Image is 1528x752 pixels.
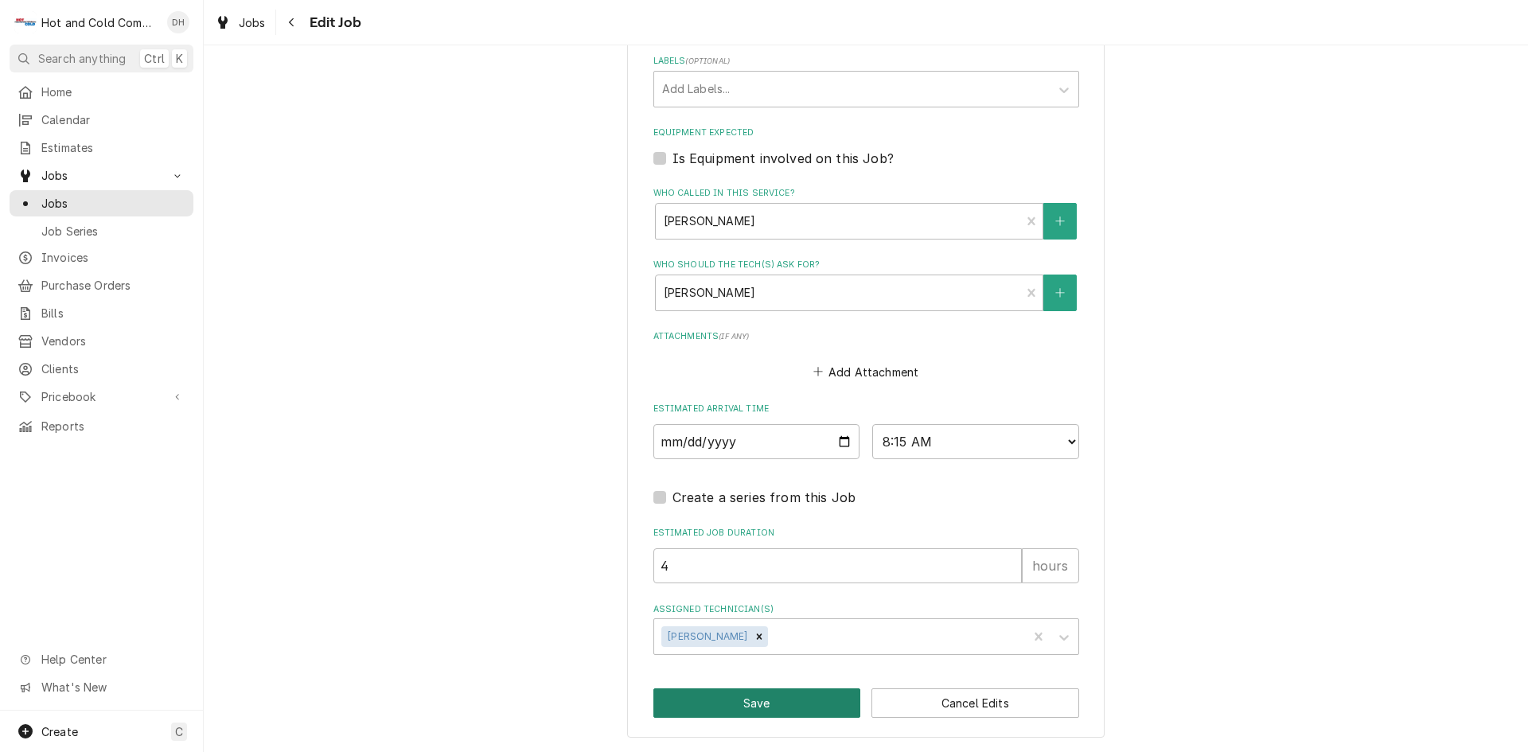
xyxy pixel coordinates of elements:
span: Create [41,725,78,738]
span: Purchase Orders [41,277,185,294]
button: Create New Contact [1043,203,1077,240]
button: Add Attachment [810,360,922,383]
span: Search anything [38,50,126,67]
span: Reports [41,418,185,434]
a: Bills [10,300,193,326]
button: Navigate back [279,10,305,35]
div: Who called in this service? [653,187,1079,239]
label: Who should the tech(s) ask for? [653,259,1079,271]
a: Home [10,79,193,105]
span: Invoices [41,249,185,266]
div: Hot and Cold Commercial Kitchens, Inc.'s Avatar [14,11,37,33]
label: Labels [653,55,1079,68]
svg: Create New Contact [1055,216,1065,227]
label: Create a series from this Job [672,488,856,507]
a: Job Series [10,218,193,244]
span: Help Center [41,651,184,668]
div: Equipment Expected [653,127,1079,167]
a: Go to Jobs [10,162,193,189]
svg: Create New Contact [1055,287,1065,298]
div: Estimated Job Duration [653,527,1079,583]
a: Purchase Orders [10,272,193,298]
span: Edit Job [305,12,361,33]
span: K [176,50,183,67]
a: Vendors [10,328,193,354]
span: ( optional ) [685,56,730,65]
div: Button Group Row [653,688,1079,718]
button: Cancel Edits [871,688,1079,718]
a: Calendar [10,107,193,133]
span: Ctrl [144,50,165,67]
button: Create New Contact [1043,275,1077,311]
div: Daryl Harris's Avatar [167,11,189,33]
div: Who should the tech(s) ask for? [653,259,1079,310]
div: Hot and Cold Commercial Kitchens, Inc. [41,14,158,31]
a: Reports [10,413,193,439]
span: Pricebook [41,388,162,405]
span: Clients [41,360,185,377]
span: Jobs [41,195,185,212]
label: Estimated Arrival Time [653,403,1079,415]
div: DH [167,11,189,33]
div: Estimated Arrival Time [653,403,1079,459]
a: Invoices [10,244,193,271]
label: Is Equipment involved on this Job? [672,149,894,168]
input: Date [653,424,860,459]
span: Jobs [239,14,266,31]
span: What's New [41,679,184,696]
span: ( if any ) [719,332,749,341]
select: Time Select [872,424,1079,459]
button: Search anythingCtrlK [10,45,193,72]
button: Save [653,688,861,718]
span: Job Series [41,223,185,240]
a: Go to What's New [10,674,193,700]
span: Jobs [41,167,162,184]
a: Jobs [209,10,272,36]
a: Jobs [10,190,193,216]
a: Go to Help Center [10,646,193,672]
div: Button Group [653,688,1079,718]
div: Labels [653,55,1079,107]
a: Clients [10,356,193,382]
div: Assigned Technician(s) [653,603,1079,655]
label: Equipment Expected [653,127,1079,139]
div: Attachments [653,330,1079,383]
span: Home [41,84,185,100]
label: Assigned Technician(s) [653,603,1079,616]
div: Remove Jason Thomason [750,626,768,647]
div: hours [1022,548,1079,583]
div: [PERSON_NAME] [661,626,750,647]
label: Estimated Job Duration [653,527,1079,540]
label: Attachments [653,330,1079,343]
span: Calendar [41,111,185,128]
label: Who called in this service? [653,187,1079,200]
div: H [14,11,37,33]
a: Estimates [10,134,193,161]
span: Bills [41,305,185,321]
span: C [175,723,183,740]
span: Vendors [41,333,185,349]
span: Estimates [41,139,185,156]
a: Go to Pricebook [10,384,193,410]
